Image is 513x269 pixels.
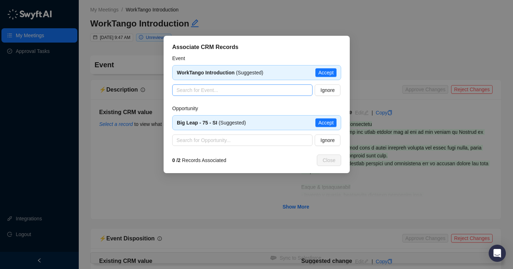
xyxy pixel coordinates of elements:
[177,120,246,126] span: (Suggested)
[489,245,506,262] div: Open Intercom Messenger
[172,54,190,62] label: Event
[172,156,226,164] span: Records Associated
[315,84,340,96] button: Ignore
[172,43,341,52] div: Associate CRM Records
[320,136,335,144] span: Ignore
[172,104,203,112] label: Opportunity
[315,68,337,77] button: Accept
[172,157,180,163] strong: 0 / 2
[315,134,340,146] button: Ignore
[318,119,334,127] span: Accept
[317,155,341,166] button: Close
[177,120,217,126] strong: Big Leap - 75 - SI
[320,86,335,94] span: Ignore
[318,69,334,77] span: Accept
[177,70,263,75] span: (Suggested)
[315,118,337,127] button: Accept
[177,70,234,75] strong: WorkTango Introduction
